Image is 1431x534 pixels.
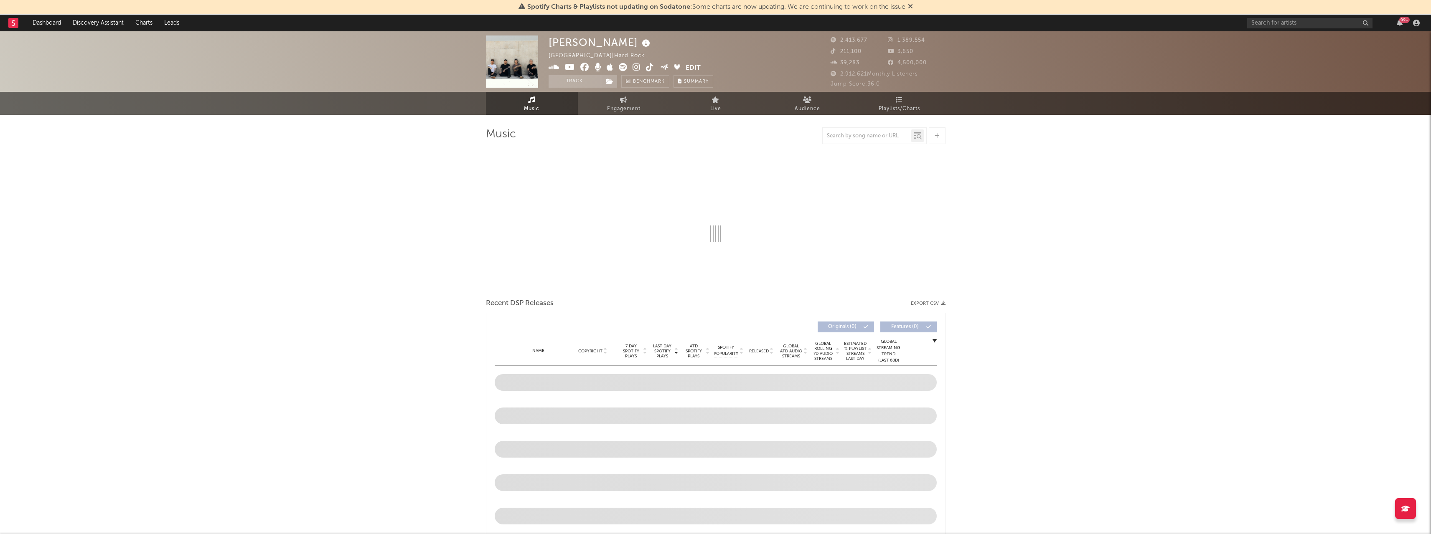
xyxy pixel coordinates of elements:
button: Track [549,75,601,88]
a: Audience [762,92,854,115]
span: Playlists/Charts [879,104,920,114]
span: Music [524,104,539,114]
button: Originals(0) [818,321,874,332]
button: Features(0) [880,321,937,332]
a: Live [670,92,762,115]
span: Benchmark [633,77,665,87]
span: 1,389,554 [888,38,925,43]
span: Live [710,104,721,114]
span: Spotify Popularity [714,344,738,357]
div: [GEOGRAPHIC_DATA] | Hard Rock [549,51,654,61]
div: Name [511,348,566,354]
span: Features ( 0 ) [886,324,924,329]
span: ATD Spotify Plays [683,344,705,359]
a: Leads [158,15,185,31]
input: Search by song name or URL [823,133,911,139]
span: Global ATD Audio Streams [780,344,803,359]
span: 211,100 [831,49,862,54]
span: 39,283 [831,60,859,66]
a: Charts [130,15,158,31]
span: Copyright [578,349,602,354]
span: Audience [795,104,820,114]
span: Jump Score: 36.0 [831,81,880,87]
span: Estimated % Playlist Streams Last Day [844,341,867,361]
span: Recent DSP Releases [486,299,554,309]
div: [PERSON_NAME] [549,35,652,49]
a: Discovery Assistant [67,15,130,31]
div: 99 + [1399,17,1410,23]
input: Search for artists [1247,18,1373,28]
a: Music [486,92,578,115]
span: Released [749,349,769,354]
button: 99+ [1397,20,1403,26]
a: Playlists/Charts [854,92,946,115]
a: Benchmark [621,75,669,88]
span: Global Rolling 7D Audio Streams [812,341,835,361]
span: Dismiss [908,4,913,10]
button: Edit [686,63,701,73]
span: 4,500,000 [888,60,927,66]
a: Engagement [578,92,670,115]
span: 2,912,621 Monthly Listeners [831,71,918,77]
div: Global Streaming Trend (Last 60D) [876,339,901,364]
span: Summary [684,79,709,84]
button: Export CSV [911,301,946,306]
span: Originals ( 0 ) [823,324,862,329]
span: : Some charts are now updating. We are continuing to work on the issue [527,4,905,10]
span: Spotify Charts & Playlists not updating on Sodatone [527,4,690,10]
span: 2,413,677 [831,38,867,43]
span: 7 Day Spotify Plays [620,344,642,359]
button: Summary [674,75,713,88]
span: Last Day Spotify Plays [651,344,674,359]
span: 3,650 [888,49,913,54]
span: Engagement [607,104,641,114]
a: Dashboard [27,15,67,31]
